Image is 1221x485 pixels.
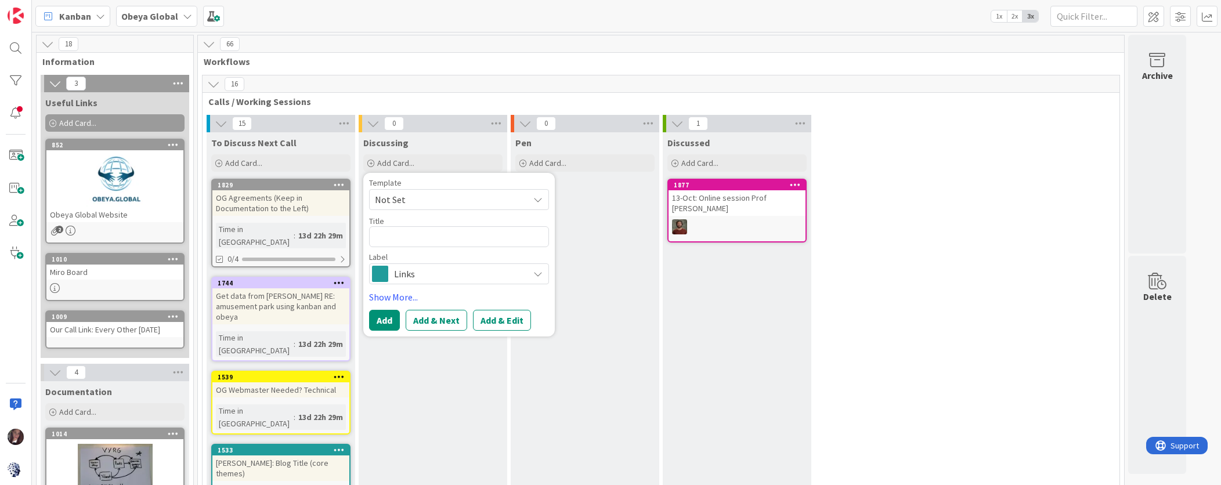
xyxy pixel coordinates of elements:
span: To Discuss Next Call [211,137,297,149]
span: 18 [59,37,78,51]
a: 1829OG Agreements (Keep in Documentation to the Left)Time in [GEOGRAPHIC_DATA]:13d 22h 29m0/4 [211,179,351,267]
button: Add & Edit [473,310,531,331]
span: 1x [991,10,1007,22]
div: Time in [GEOGRAPHIC_DATA] [216,331,294,357]
div: Miro Board [46,265,183,280]
div: OG Agreements (Keep in Documentation to the Left) [212,190,349,216]
div: Delete [1143,289,1172,303]
div: 1744 [212,278,349,288]
span: 4 [66,365,86,379]
div: 1533 [212,445,349,455]
input: Quick Filter... [1050,6,1137,27]
a: 187713-Oct: Online session Prof [PERSON_NAME]DR [667,179,807,242]
label: Title [369,216,384,226]
div: 852 [52,141,183,149]
div: 852 [46,140,183,150]
div: 13d 22h 29m [295,338,346,350]
span: 66 [220,37,240,51]
span: Calls / Working Sessions [208,96,1105,107]
a: 1744Get data from [PERSON_NAME] RE: amusement park using kanban and obeyaTime in [GEOGRAPHIC_DATA... [211,277,351,361]
div: OG Webmaster Needed? Technical [212,382,349,397]
span: Links [394,266,523,282]
span: 2 [56,226,63,233]
span: Kanban [59,9,91,23]
b: Obeya Global [121,10,178,22]
span: 0/4 [227,253,239,265]
div: 1014 [52,430,183,438]
span: 15 [232,117,252,131]
div: 852Obeya Global Website [46,140,183,222]
span: 16 [225,77,244,91]
a: 1009Our Call Link: Every Other [DATE] [45,310,185,349]
span: : [294,411,295,424]
div: 13d 22h 29m [295,229,346,242]
div: 1877 [669,180,805,190]
span: Template [369,179,402,187]
span: : [294,229,295,242]
div: 1877 [674,181,805,189]
span: Not Set [375,192,520,207]
span: Discussing [363,137,409,149]
img: TD [8,429,24,445]
div: 1829OG Agreements (Keep in Documentation to the Left) [212,180,349,216]
div: 1829 [218,181,349,189]
span: Add Card... [377,158,414,168]
img: Visit kanbanzone.com [8,8,24,24]
a: 852Obeya Global Website [45,139,185,244]
div: Our Call Link: Every Other [DATE] [46,322,183,337]
img: avatar [8,461,24,477]
span: Workflows [204,56,1110,67]
div: 1539 [218,373,349,381]
span: 3x [1023,10,1038,22]
button: Add & Next [406,310,467,331]
div: 13-Oct: Online session Prof [PERSON_NAME] [669,190,805,216]
div: 1539 [212,372,349,382]
span: Add Card... [225,158,262,168]
span: Discussed [667,137,710,149]
div: [PERSON_NAME]: Blog Title (core themes) [212,455,349,481]
span: 0 [536,117,556,131]
span: Label [369,253,388,261]
div: 1539OG Webmaster Needed? Technical [212,372,349,397]
span: Information [42,56,179,67]
div: DR [669,219,805,234]
span: Add Card... [681,158,718,168]
div: Get data from [PERSON_NAME] RE: amusement park using kanban and obeya [212,288,349,324]
span: Pen [515,137,532,149]
div: 1744 [218,279,349,287]
div: 1533[PERSON_NAME]: Blog Title (core themes) [212,445,349,481]
div: Time in [GEOGRAPHIC_DATA] [216,223,294,248]
span: Useful Links [45,97,97,108]
div: 13d 22h 29m [295,411,346,424]
div: 1010 [46,254,183,265]
span: 1 [688,117,708,131]
div: 1010Miro Board [46,254,183,280]
div: 1009 [46,312,183,322]
div: 1014 [46,429,183,439]
a: 1539OG Webmaster Needed? TechnicalTime in [GEOGRAPHIC_DATA]:13d 22h 29m [211,371,351,435]
span: : [294,338,295,350]
span: 2x [1007,10,1023,22]
div: 1829 [212,180,349,190]
div: 187713-Oct: Online session Prof [PERSON_NAME] [669,180,805,216]
div: Obeya Global Website [46,207,183,222]
span: Documentation [45,386,112,397]
div: 1009 [52,313,183,321]
div: 1010 [52,255,183,263]
div: 1533 [218,446,349,454]
img: DR [672,219,687,234]
div: 1009Our Call Link: Every Other [DATE] [46,312,183,337]
span: Support [24,2,53,16]
span: Add Card... [59,118,96,128]
span: 3 [66,77,86,91]
a: Show More... [369,290,549,304]
button: Add [369,310,400,331]
div: Time in [GEOGRAPHIC_DATA] [216,404,294,430]
div: Archive [1142,68,1173,82]
span: Add Card... [59,407,96,417]
div: 1744Get data from [PERSON_NAME] RE: amusement park using kanban and obeya [212,278,349,324]
span: Add Card... [529,158,566,168]
span: 0 [384,117,404,131]
a: 1010Miro Board [45,253,185,301]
